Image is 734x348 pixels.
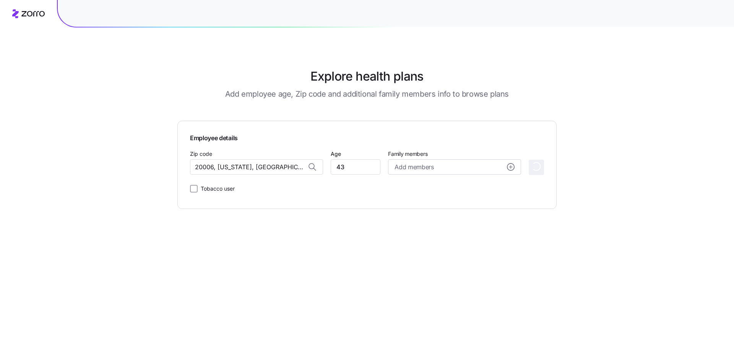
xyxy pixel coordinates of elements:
label: Tobacco user [198,184,235,193]
button: Add membersadd icon [388,159,521,175]
label: Zip code [190,150,212,158]
span: Employee details [190,133,544,143]
label: Age [331,150,341,158]
h1: Explore health plans [310,67,423,86]
input: Add age [331,159,380,175]
input: Zip code [190,159,323,175]
h3: Add employee age, Zip code and additional family members info to browse plans [225,89,509,99]
span: Family members [388,150,521,158]
span: Add members [395,162,434,172]
svg: add icon [507,163,515,171]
